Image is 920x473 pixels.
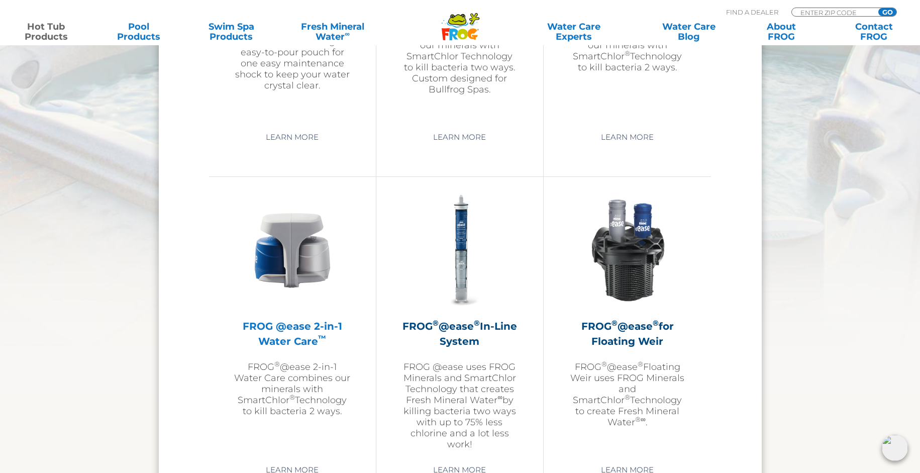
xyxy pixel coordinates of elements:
[611,318,618,328] sup: ®
[638,360,643,368] sup: ®
[422,128,497,146] a: Learn More
[745,22,817,42] a: AboutFROG
[635,415,641,423] sup: ®
[569,319,686,349] h2: FROG @ease for Floating Weir
[625,49,630,57] sup: ®
[474,318,480,328] sup: ®
[569,192,686,453] a: FROG®@ease®for Floating WeirFROG®@ease®Floating Weir uses FROG Minerals and SmartChlor®Technology...
[289,393,295,401] sup: ®
[254,128,330,146] a: Learn More
[401,361,518,450] p: FROG @ease uses FROG Minerals and SmartChlor Technology that creates Fresh Mineral Water by killi...
[234,319,351,349] h2: FROG @ease 2-in-1 Water Care
[401,319,518,349] h2: FROG @ease In-Line System
[878,8,896,16] input: GO
[274,360,280,368] sup: ®
[288,22,378,42] a: Fresh MineralWater∞
[195,22,267,42] a: Swim SpaProducts
[653,22,725,42] a: Water CareBlog
[882,435,908,461] img: openIcon
[589,128,665,146] a: Learn More
[234,192,351,309] img: @ease-2-in-1-Holder-v2-300x300.png
[625,393,630,401] sup: ®
[653,318,659,328] sup: ®
[401,192,518,309] img: inline-system-300x300.png
[497,393,502,401] sup: ∞
[103,22,174,42] a: PoolProducts
[318,333,326,343] sup: ™
[401,29,518,95] p: FROG @ease combines our minerals with SmartChlor Technology to kill bacteria two ways. Custom des...
[569,192,686,309] img: InLineWeir_Front_High_inserting-v2-300x300.png
[234,361,351,417] p: FROG @ease 2-in-1 Water Care combines our minerals with SmartChlor Technology to kill bacteria 2 ...
[838,22,910,42] a: ContactFROG
[641,415,646,423] sup: ∞
[569,361,686,428] p: FROG @ease Floating Weir uses FROG Minerals and SmartChlor Technology to create Fresh Mineral Wat...
[515,22,632,42] a: Water CareExperts
[234,192,351,453] a: FROG @ease 2-in-1 Water Care™FROG®@ease 2-in-1 Water Care combines our minerals with SmartChlor®T...
[601,360,607,368] sup: ®
[569,29,686,73] p: FROG @ease combines our minerals with SmartChlor Technology to kill bacteria 2 ways.
[799,8,867,17] input: Zip Code Form
[401,192,518,453] a: FROG®@ease®In-Line SystemFROG @ease uses FROG Minerals and SmartChlor Technology that creates Fre...
[234,14,351,91] p: For periodic shocking, use FROG Maintain, it’s one dose in one single easy-to-pour pouch for one ...
[345,30,350,38] sup: ∞
[10,22,82,42] a: Hot TubProducts
[726,8,778,17] p: Find A Dealer
[433,318,439,328] sup: ®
